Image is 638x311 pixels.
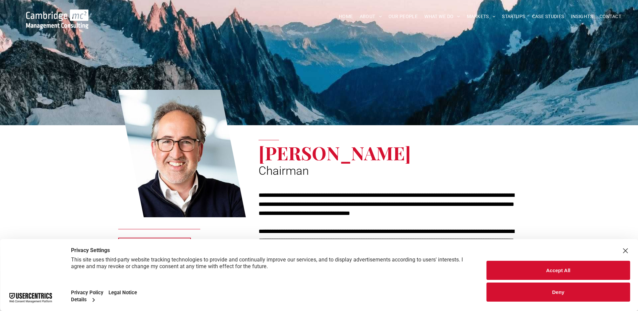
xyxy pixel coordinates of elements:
span: [PERSON_NAME] [259,140,411,165]
a: MARKETS [464,11,499,22]
span: Chairman [259,164,309,178]
a: OUR PEOPLE [385,11,421,22]
a: Your Business Transformed | Cambridge Management Consulting [26,10,88,17]
img: Go to Homepage [26,9,88,29]
a: CONTACT [596,11,625,22]
a: CASE STUDIES [529,11,568,22]
span: CONTACT US [139,238,170,255]
a: ABOUT [356,11,385,22]
a: STARTUPS [499,11,528,22]
a: HOME [336,11,356,22]
a: INSIGHTS [568,11,596,22]
a: Tim Passingham | Chairman | Cambridge Management Consulting [118,89,246,219]
a: WHAT WE DO [421,11,464,22]
a: CONTACT US [118,238,191,254]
